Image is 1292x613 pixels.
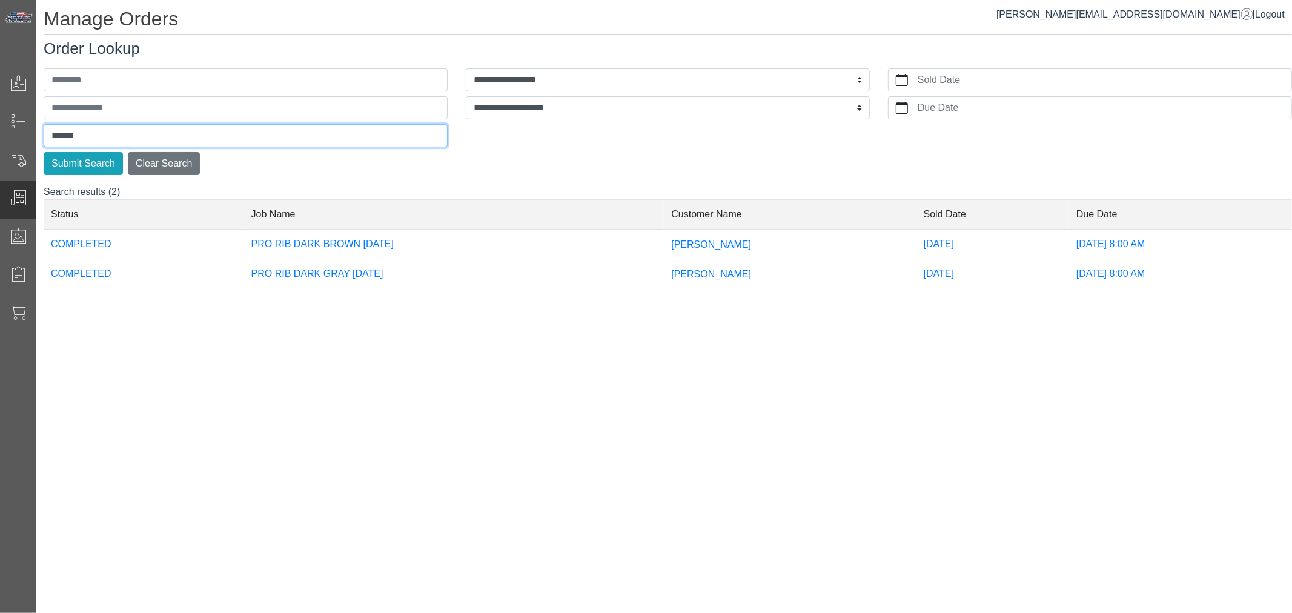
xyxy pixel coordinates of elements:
span: [PERSON_NAME] [671,269,751,279]
td: Status [44,199,244,229]
td: [DATE] 8:00 AM [1069,229,1292,259]
td: PRO RIB DARK BROWN [DATE] [244,229,664,259]
svg: calendar [896,102,908,114]
td: Customer Name [664,199,916,229]
span: [PERSON_NAME] [671,239,751,249]
button: Submit Search [44,152,123,175]
h3: Order Lookup [44,39,1292,58]
h1: Manage Orders [44,7,1292,35]
button: calendar [889,69,915,91]
label: Due Date [915,97,1291,119]
img: Metals Direct Inc Logo [4,11,34,24]
div: Search results (2) [44,185,1292,299]
svg: calendar [896,74,908,86]
td: COMPLETED [44,259,244,289]
div: | [996,7,1285,22]
button: calendar [889,97,915,119]
td: [DATE] [916,259,1069,289]
span: Logout [1255,9,1285,19]
td: [DATE] [916,229,1069,259]
td: COMPLETED [44,229,244,259]
button: Clear Search [128,152,200,175]
td: [DATE] 8:00 AM [1069,259,1292,289]
td: Job Name [244,199,664,229]
label: Sold Date [915,69,1291,91]
td: Sold Date [916,199,1069,229]
td: Due Date [1069,199,1292,229]
a: [PERSON_NAME][EMAIL_ADDRESS][DOMAIN_NAME] [996,9,1253,19]
td: PRO RIB DARK GRAY [DATE] [244,259,664,289]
